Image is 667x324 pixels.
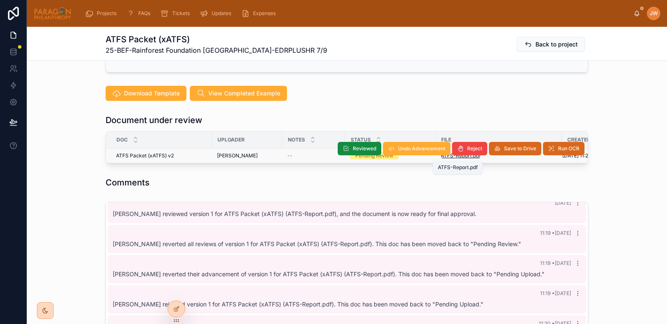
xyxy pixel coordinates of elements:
span: Updates [212,10,231,17]
span: ATFS-Report [441,152,472,159]
span: ATFS Packet (xATFS) v2 [116,152,174,159]
button: Undo Advancement [383,142,450,155]
span: Notes [288,136,305,143]
span: -- [287,152,292,159]
span: Run OCR [558,145,579,152]
span: Expenses [253,10,276,17]
button: Reject [452,142,487,155]
div: scrollable content [78,4,633,23]
a: Updates [197,6,237,21]
span: Reviewed [353,145,376,152]
a: Tickets [158,6,196,21]
span: Save to Drive [504,145,536,152]
span: [DATE] 11:20 AM [562,152,601,159]
span: Uploader [217,136,245,143]
img: App logo [34,7,72,20]
span: Doc [116,136,128,143]
span: 11:19 • [DATE] [540,260,571,266]
span: Projects [97,10,116,17]
span: View Completed Example [208,89,280,98]
div: ATFS-Report.pdf [438,164,478,171]
span: Back to project [535,40,578,49]
span: 11:19 • [DATE] [540,230,571,236]
a: Expenses [239,6,282,21]
button: Reviewed [338,142,381,155]
span: [DATE] [555,200,571,206]
span: Tickets [172,10,190,17]
span: File [441,136,451,143]
a: Projects [83,6,122,21]
h1: ATFS Packet (xATFS) [106,33,327,45]
button: Back to project [517,37,585,52]
button: Run OCR [543,142,584,155]
span: .pdf [472,152,481,159]
span: Created Time [567,136,604,143]
a: FAQs [124,6,156,21]
div: Pending Review [355,152,393,159]
span: FAQs [138,10,150,17]
span: Download Template [124,89,180,98]
span: [PERSON_NAME] reviewed version 1 for ATFS Packet (xATFS) (ATFS-Report.pdf), and the document is n... [113,210,476,217]
span: 25-BEF-Rainforest Foundation [GEOGRAPHIC_DATA]-EDRPLUSHR 7/9 [106,45,327,55]
span: Status [351,136,371,143]
span: [PERSON_NAME] [217,152,258,159]
button: View Completed Example [190,86,287,101]
span: JW [650,10,658,17]
span: Undo Advancement [398,145,445,152]
button: Download Template [106,86,186,101]
span: [PERSON_NAME] reverted all reviews of version 1 for ATFS Packet (xATFS) (ATFS-Report.pdf). This d... [113,240,521,247]
span: [PERSON_NAME] rejected version 1 for ATFS Packet (xATFS) (ATFS-Report.pdf). This doc has been mov... [113,301,483,308]
span: 11:19 • [DATE] [540,290,571,296]
span: Reject [467,145,482,152]
h1: Comments [106,177,150,188]
button: Save to Drive [489,142,541,155]
h1: Document under review [106,114,202,126]
span: [PERSON_NAME] reverted their advancement of version 1 for ATFS Packet (xATFS) (ATFS-Report.pdf). ... [113,270,545,278]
